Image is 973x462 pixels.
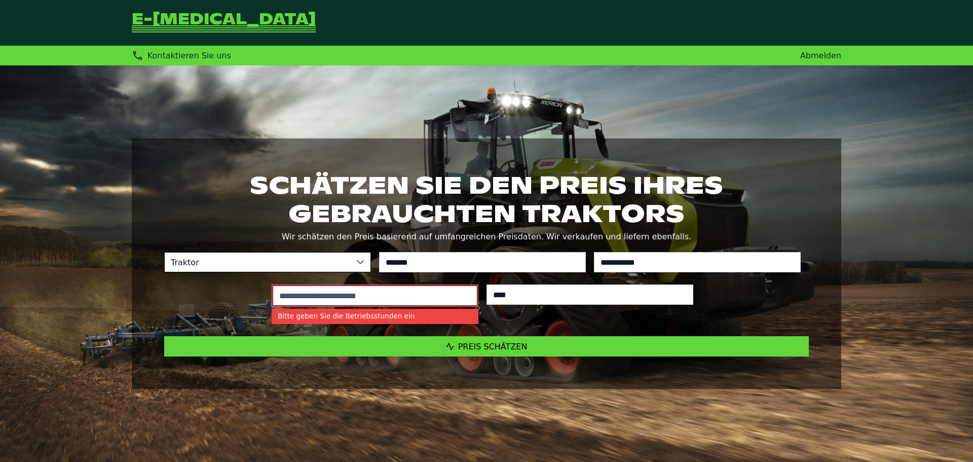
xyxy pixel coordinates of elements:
[164,336,809,357] button: Preis schätzen
[132,12,316,33] a: Zurück zur Startseite
[272,309,478,324] small: Bitte geben Sie die Betriebsstunden ein
[165,253,350,272] span: Traktor
[800,51,841,60] a: Abmelden
[164,171,809,228] h1: Schätzen Sie den Preis Ihres gebrauchten Traktors
[147,51,231,60] span: Kontaktieren Sie uns
[132,50,231,61] div: Kontaktieren Sie uns
[458,342,528,351] span: Preis schätzen
[164,230,809,244] p: Wir schätzen den Preis basierend auf umfangreichen Preisdaten. Wir verkaufen und liefern ebenfalls.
